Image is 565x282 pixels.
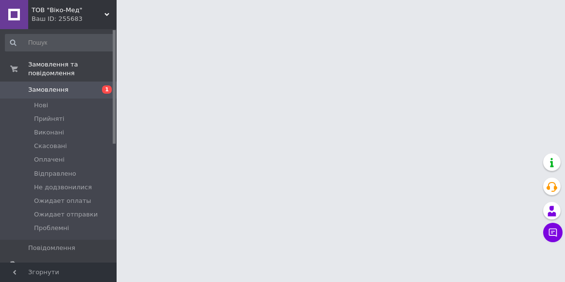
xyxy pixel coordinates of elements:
span: Прийняті [34,115,64,123]
input: Пошук [5,34,114,51]
span: Оплачені [34,155,65,164]
span: Ожидает оплаты [34,197,91,205]
span: Виконані [34,128,64,137]
button: Чат з покупцем [543,223,563,242]
span: Відправлено [34,169,76,178]
span: Замовлення та повідомлення [28,60,117,78]
div: Ваш ID: 255683 [32,15,117,23]
span: Проблемні [34,224,69,232]
span: Не додзвонилися [34,183,92,192]
span: Нові [34,101,48,110]
span: ТОВ "Віко-Мед" [32,6,104,15]
span: Скасовані [34,142,67,150]
span: 1 [102,85,112,94]
span: Замовлення [28,85,68,94]
span: Товари та послуги [28,261,90,269]
span: Ожидает отправки [34,210,98,219]
span: Повідомлення [28,244,75,252]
